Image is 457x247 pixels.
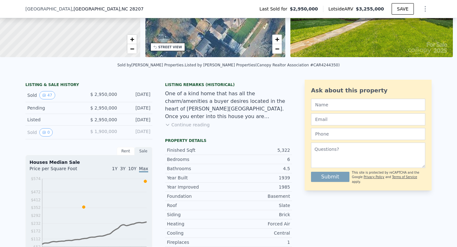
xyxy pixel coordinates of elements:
a: Zoom out [127,44,137,54]
span: 3Y [120,166,125,171]
button: SAVE [392,3,414,15]
div: [DATE] [122,117,150,123]
div: Cooling [167,230,228,236]
div: Sold [27,91,84,99]
div: 1939 [228,175,290,181]
tspan: $574 [31,177,41,181]
div: 1985 [228,184,290,190]
div: Slate [228,202,290,209]
div: Brick [228,211,290,218]
div: Year Built [167,175,228,181]
span: $3,255,000 [356,6,384,11]
div: Listed by [PERSON_NAME] Properties (Canopy Realtor Association #CAR4244350) [185,63,340,67]
div: Forced Air [228,221,290,227]
div: [DATE] [122,128,150,137]
span: , NC 28207 [120,6,144,11]
span: + [130,35,134,43]
tspan: $352 [31,205,41,210]
tspan: $232 [31,221,41,226]
div: Basement [228,193,290,199]
a: Zoom in [127,35,137,44]
span: [GEOGRAPHIC_DATA] [25,6,72,12]
tspan: $412 [31,198,41,202]
div: Finished Sqft [167,147,228,153]
button: Show Options [419,3,432,15]
span: $ 1,900,000 [90,129,117,134]
span: + [275,35,279,43]
span: − [275,45,279,53]
a: Privacy Policy [364,175,384,179]
div: Property details [165,138,292,143]
div: Foundation [167,193,228,199]
div: LISTING & SALE HISTORY [25,82,152,89]
div: Sold by [PERSON_NAME] Properties . [117,63,185,67]
div: Roof [167,202,228,209]
div: Year Improved [167,184,228,190]
span: − [130,45,134,53]
div: Sold [27,128,84,137]
div: Rent [117,147,135,155]
div: [DATE] [122,91,150,99]
button: Continue reading [165,122,210,128]
tspan: $112 [31,237,41,241]
span: Last Sold for [260,6,290,12]
div: Listing Remarks (Historical) [165,82,292,87]
button: View historical data [39,128,53,137]
span: 1Y [112,166,117,171]
div: 5,322 [228,147,290,153]
a: Terms of Service [392,175,417,179]
button: Submit [311,172,349,182]
div: Bedrooms [167,156,228,163]
div: 6 [228,156,290,163]
div: Listed [27,117,84,123]
div: Ask about this property [311,86,425,95]
span: $2,950,000 [290,6,318,12]
tspan: $172 [31,229,41,233]
a: Zoom out [272,44,282,54]
div: Central [228,230,290,236]
span: Max [139,166,148,172]
div: This site is protected by reCAPTCHA and the Google and apply. [352,170,425,184]
span: 10Y [128,166,136,171]
div: Heating [167,221,228,227]
span: Lotside ARV [328,6,356,12]
div: Bathrooms [167,165,228,172]
a: Zoom in [272,35,282,44]
div: One of a kind home that has all the charm/amenities a buyer desires located in the heart of [PERS... [165,90,292,120]
tspan: $472 [31,190,41,194]
div: Pending [27,105,84,111]
div: Siding [167,211,228,218]
span: $ 2,950,000 [90,92,117,97]
div: 1 [228,239,290,245]
div: Fireplaces [167,239,228,245]
div: Sale [135,147,152,155]
button: View historical data [39,91,55,99]
div: 4.5 [228,165,290,172]
div: Price per Square Foot [30,165,89,176]
span: $ 2,950,000 [90,117,117,122]
span: $ 2,950,000 [90,105,117,110]
div: Houses Median Sale [30,159,148,165]
span: , [GEOGRAPHIC_DATA] [72,6,143,12]
input: Email [311,113,425,125]
input: Phone [311,128,425,140]
div: STREET VIEW [158,45,182,50]
input: Name [311,99,425,111]
tspan: $292 [31,213,41,218]
div: [DATE] [122,105,150,111]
